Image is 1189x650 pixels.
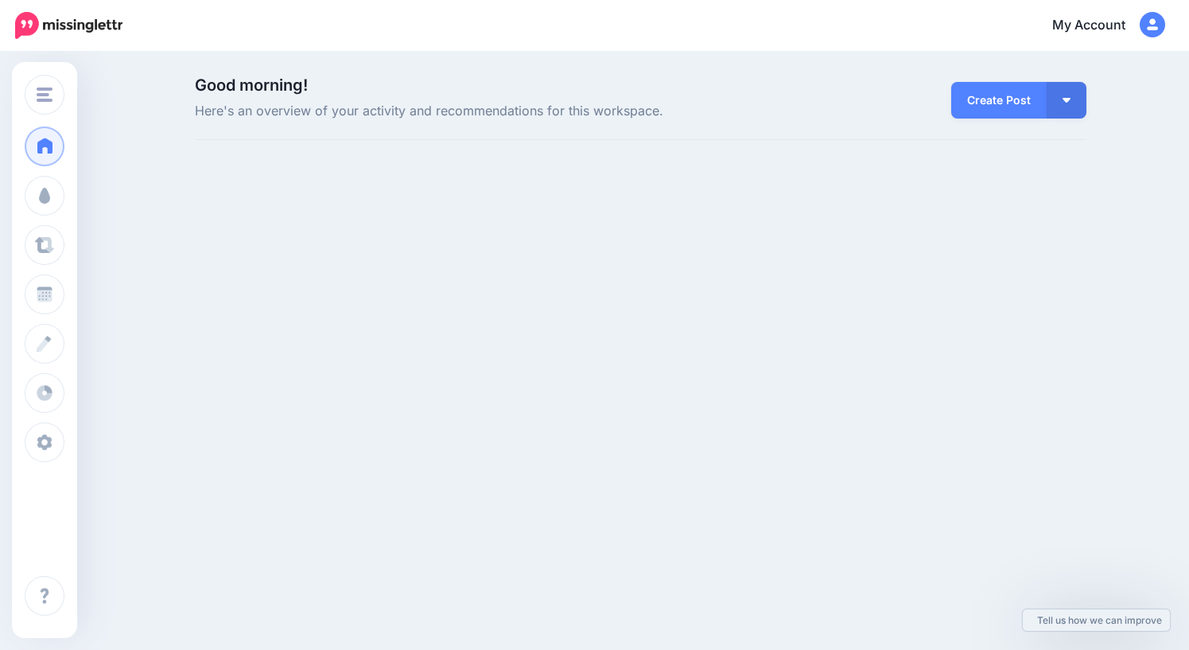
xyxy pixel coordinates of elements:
a: My Account [1036,6,1165,45]
span: Good morning! [195,76,308,95]
a: Create Post [951,82,1047,119]
img: menu.png [37,88,52,102]
a: Tell us how we can improve [1023,609,1170,631]
span: Here's an overview of your activity and recommendations for this workspace. [195,101,781,122]
img: Missinglettr [15,12,122,39]
img: arrow-down-white.png [1063,98,1070,103]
